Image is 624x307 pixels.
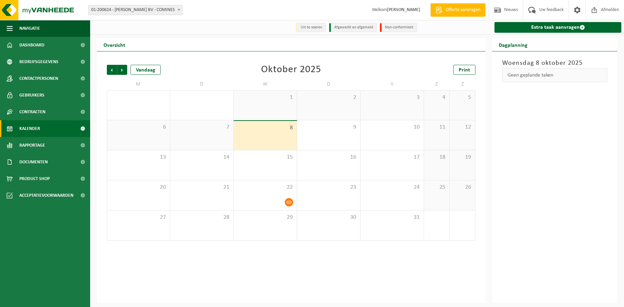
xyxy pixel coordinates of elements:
[19,187,73,204] span: Acceptatievoorwaarden
[19,170,50,187] span: Product Shop
[296,23,326,32] li: Uit te voeren
[297,78,361,90] td: D
[170,78,234,90] td: D
[19,87,44,104] span: Gebruikers
[117,65,127,75] span: Volgende
[502,68,607,82] div: Geen geplande taken
[427,184,446,191] span: 25
[88,5,182,15] span: 01-200624 - OLLEVIER FRANCIS BV - COMINES
[19,70,58,87] span: Contactpersonen
[174,154,230,161] span: 14
[300,154,357,161] span: 16
[494,22,621,33] a: Extra taak aanvragen
[364,94,420,101] span: 3
[459,67,470,73] span: Print
[424,78,450,90] td: Z
[444,7,482,13] span: Offerte aanvragen
[453,154,472,161] span: 19
[329,23,377,32] li: Afgewerkt en afgemeld
[111,184,167,191] span: 20
[453,184,472,191] span: 26
[237,94,293,101] span: 1
[88,5,183,15] span: 01-200624 - OLLEVIER FRANCIS BV - COMINES
[174,124,230,131] span: 7
[502,58,607,68] h3: Woensdag 8 oktober 2025
[300,184,357,191] span: 23
[427,124,446,131] span: 11
[19,137,45,154] span: Rapportage
[97,38,132,51] h2: Overzicht
[174,214,230,221] span: 28
[427,154,446,161] span: 18
[19,120,40,137] span: Kalender
[364,214,420,221] span: 31
[19,154,48,170] span: Documenten
[300,214,357,221] span: 30
[492,38,534,51] h2: Dagplanning
[237,124,293,132] span: 8
[237,184,293,191] span: 22
[261,65,321,75] div: Oktober 2025
[111,124,167,131] span: 6
[380,23,417,32] li: Non-conformiteit
[174,184,230,191] span: 21
[19,20,40,37] span: Navigatie
[107,78,170,90] td: M
[430,3,485,17] a: Offerte aanvragen
[453,94,472,101] span: 5
[364,154,420,161] span: 17
[131,65,161,75] div: Vandaag
[234,78,297,90] td: W
[19,53,58,70] span: Bedrijfsgegevens
[450,78,475,90] td: Z
[427,94,446,101] span: 4
[453,65,475,75] a: Print
[111,214,167,221] span: 27
[19,104,45,120] span: Contracten
[364,184,420,191] span: 24
[364,124,420,131] span: 10
[237,214,293,221] span: 29
[300,124,357,131] span: 9
[19,37,44,53] span: Dashboard
[107,65,117,75] span: Vorige
[387,7,420,12] strong: [PERSON_NAME]
[111,154,167,161] span: 13
[300,94,357,101] span: 2
[453,124,472,131] span: 12
[361,78,424,90] td: V
[237,154,293,161] span: 15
